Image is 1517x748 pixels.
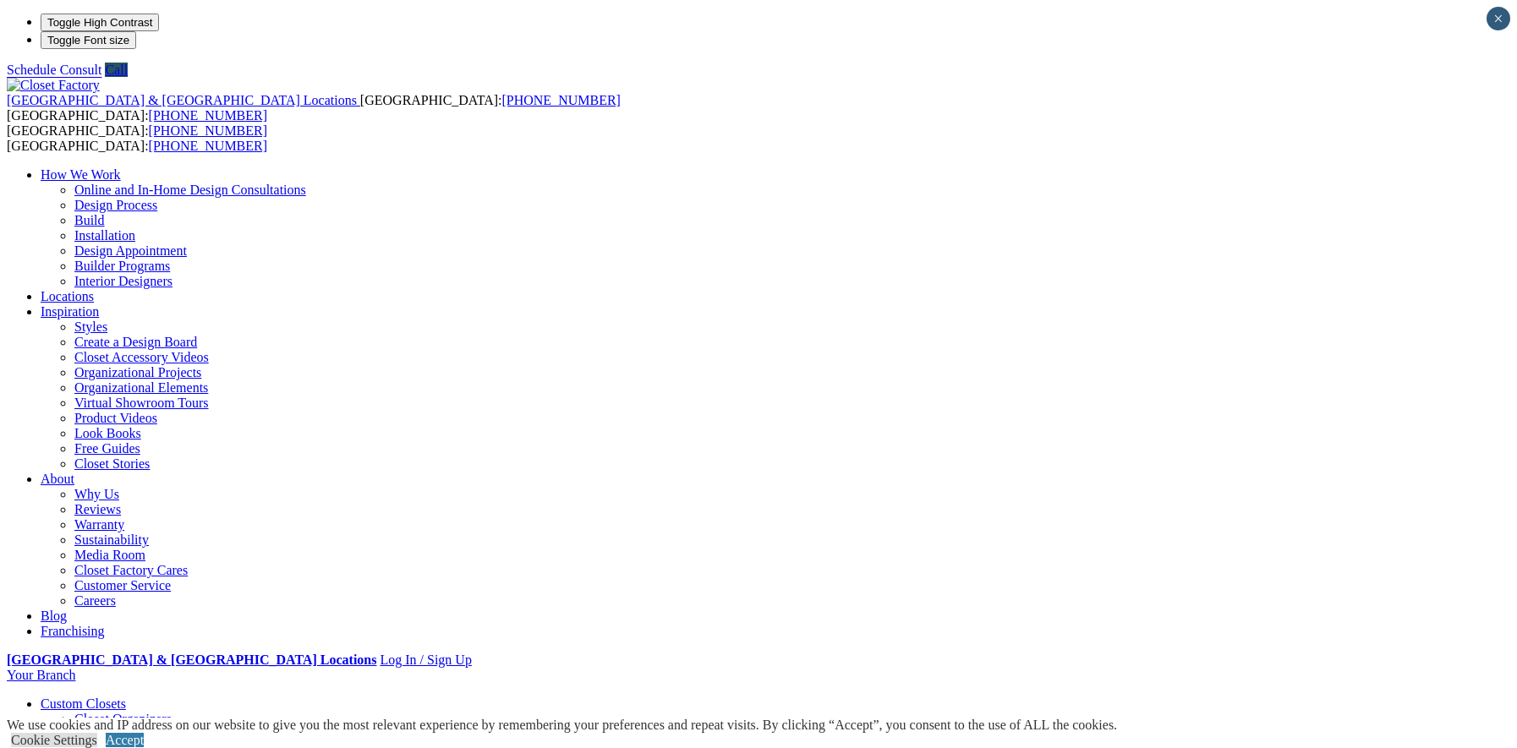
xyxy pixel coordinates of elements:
[74,365,201,379] a: Organizational Projects
[149,123,267,138] a: [PHONE_NUMBER]
[74,198,157,212] a: Design Process
[74,441,140,456] a: Free Guides
[74,350,209,364] a: Closet Accessory Videos
[105,63,128,77] a: Call
[74,487,119,501] a: Why Us
[41,696,126,711] a: Custom Closets
[7,78,100,93] img: Closet Factory
[74,213,105,227] a: Build
[41,609,67,623] a: Blog
[74,183,306,197] a: Online and In-Home Design Consultations
[11,733,97,747] a: Cookie Settings
[501,93,620,107] a: [PHONE_NUMBER]
[7,652,376,667] a: [GEOGRAPHIC_DATA] & [GEOGRAPHIC_DATA] Locations
[7,668,75,682] a: Your Branch
[74,593,116,608] a: Careers
[47,34,129,46] span: Toggle Font size
[74,517,124,532] a: Warranty
[74,548,145,562] a: Media Room
[74,335,197,349] a: Create a Design Board
[74,380,208,395] a: Organizational Elements
[74,563,188,577] a: Closet Factory Cares
[41,167,121,182] a: How We Work
[41,31,136,49] button: Toggle Font size
[74,228,135,243] a: Installation
[7,93,621,123] span: [GEOGRAPHIC_DATA]: [GEOGRAPHIC_DATA]:
[74,456,150,471] a: Closet Stories
[74,502,121,516] a: Reviews
[47,16,152,29] span: Toggle High Contrast
[41,304,99,319] a: Inspiration
[41,14,159,31] button: Toggle High Contrast
[149,139,267,153] a: [PHONE_NUMBER]
[380,652,471,667] a: Log In / Sign Up
[74,712,172,726] a: Closet Organizers
[74,532,149,547] a: Sustainability
[7,93,357,107] span: [GEOGRAPHIC_DATA] & [GEOGRAPHIC_DATA] Locations
[74,259,170,273] a: Builder Programs
[74,274,173,288] a: Interior Designers
[41,624,105,638] a: Franchising
[1487,7,1510,30] button: Close
[74,396,209,410] a: Virtual Showroom Tours
[7,123,267,153] span: [GEOGRAPHIC_DATA]: [GEOGRAPHIC_DATA]:
[149,108,267,123] a: [PHONE_NUMBER]
[106,733,144,747] a: Accept
[74,578,171,592] a: Customer Service
[74,319,107,334] a: Styles
[74,243,187,258] a: Design Appointment
[7,93,360,107] a: [GEOGRAPHIC_DATA] & [GEOGRAPHIC_DATA] Locations
[41,472,74,486] a: About
[74,426,141,440] a: Look Books
[74,411,157,425] a: Product Videos
[7,63,101,77] a: Schedule Consult
[7,718,1117,733] div: We use cookies and IP address on our website to give you the most relevant experience by remember...
[41,289,94,303] a: Locations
